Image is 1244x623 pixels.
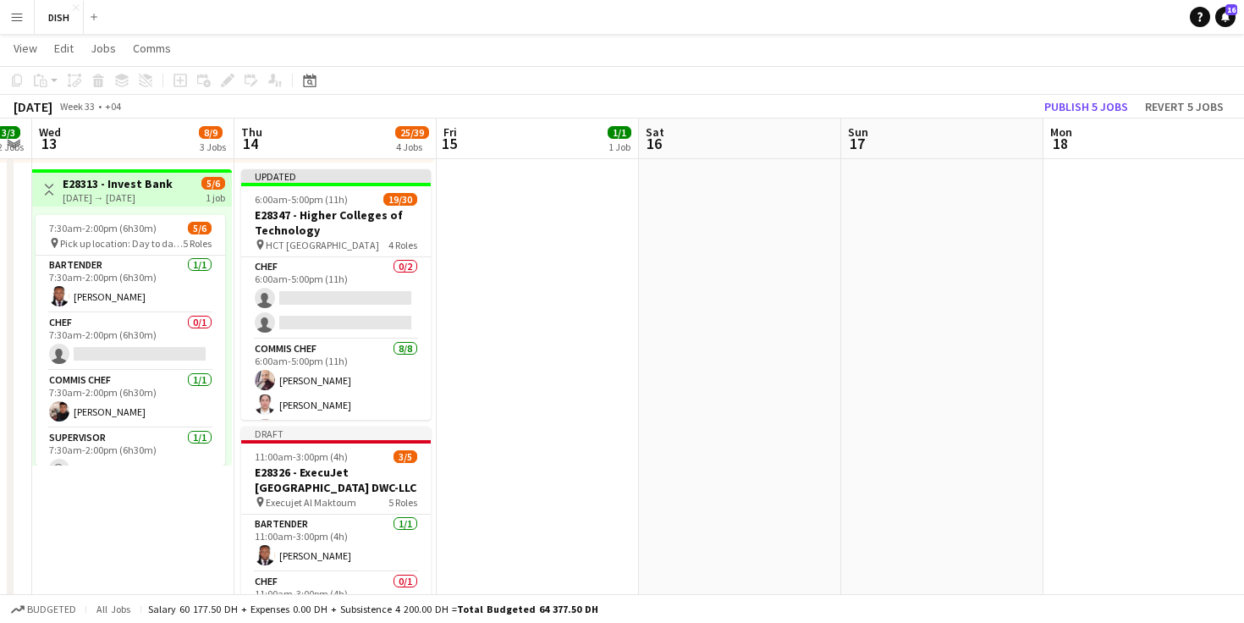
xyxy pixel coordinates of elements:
[1048,134,1072,153] span: 18
[241,515,431,572] app-card-role: Bartender1/111:00am-3:00pm (4h)[PERSON_NAME]
[1215,7,1236,27] a: 16
[8,600,79,619] button: Budgeted
[395,126,429,139] span: 25/39
[84,37,123,59] a: Jobs
[206,190,225,204] div: 1 job
[241,124,262,140] span: Thu
[241,169,431,420] app-job-card: Updated6:00am-5:00pm (11h)19/30E28347 - Higher Colleges of Technology HCT [GEOGRAPHIC_DATA]4 Role...
[148,603,598,615] div: Salary 60 177.50 DH + Expenses 0.00 DH + Subsistence 4 200.00 DH =
[200,141,226,153] div: 3 Jobs
[1050,124,1072,140] span: Mon
[643,134,664,153] span: 16
[239,134,262,153] span: 14
[388,496,417,509] span: 5 Roles
[1038,96,1135,118] button: Publish 5 jobs
[241,465,431,495] h3: E28326 - ExecuJet [GEOGRAPHIC_DATA] DWC-LLC
[36,134,61,153] span: 13
[47,37,80,59] a: Edit
[266,239,379,251] span: HCT [GEOGRAPHIC_DATA]
[255,450,348,463] span: 11:00am-3:00pm (4h)
[36,428,225,486] app-card-role: Supervisor1/17:30am-2:00pm (6h30m)[PERSON_NAME]
[457,603,598,615] span: Total Budgeted 64 377.50 DH
[91,41,116,56] span: Jobs
[845,134,868,153] span: 17
[266,496,356,509] span: Execujet Al Maktoum
[241,207,431,238] h3: E28347 - Higher Colleges of Technology
[188,222,212,234] span: 5/6
[60,237,183,250] span: Pick up location: Day to day, near [GEOGRAPHIC_DATA]
[36,371,225,428] app-card-role: Commis Chef1/17:30am-2:00pm (6h30m)[PERSON_NAME]
[105,100,121,113] div: +04
[201,177,225,190] span: 5/6
[63,191,173,204] div: [DATE] → [DATE]
[49,222,157,234] span: 7:30am-2:00pm (6h30m)
[36,215,225,466] app-job-card: 7:30am-2:00pm (6h30m)5/6 Pick up location: Day to day, near [GEOGRAPHIC_DATA]5 RolesBartender1/17...
[54,41,74,56] span: Edit
[39,124,61,140] span: Wed
[126,37,178,59] a: Comms
[183,237,212,250] span: 5 Roles
[241,427,431,440] div: Draft
[1138,96,1230,118] button: Revert 5 jobs
[14,98,52,115] div: [DATE]
[848,124,868,140] span: Sun
[241,257,431,339] app-card-role: Chef0/26:00am-5:00pm (11h)
[133,41,171,56] span: Comms
[27,604,76,615] span: Budgeted
[241,169,431,183] div: Updated
[93,603,134,615] span: All jobs
[443,124,457,140] span: Fri
[36,256,225,313] app-card-role: Bartender1/17:30am-2:00pm (6h30m)[PERSON_NAME]
[646,124,664,140] span: Sat
[35,1,84,34] button: DISH
[255,193,348,206] span: 6:00am-5:00pm (11h)
[1225,4,1237,15] span: 16
[383,193,417,206] span: 19/30
[394,450,417,463] span: 3/5
[63,176,173,191] h3: E28313 - Invest Bank
[388,239,417,251] span: 4 Roles
[7,37,44,59] a: View
[241,339,431,574] app-card-role: Commis Chef8/86:00am-5:00pm (11h)[PERSON_NAME][PERSON_NAME]
[441,134,457,153] span: 15
[199,126,223,139] span: 8/9
[608,141,630,153] div: 1 Job
[14,41,37,56] span: View
[56,100,98,113] span: Week 33
[396,141,428,153] div: 4 Jobs
[608,126,631,139] span: 1/1
[36,313,225,371] app-card-role: Chef0/17:30am-2:00pm (6h30m)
